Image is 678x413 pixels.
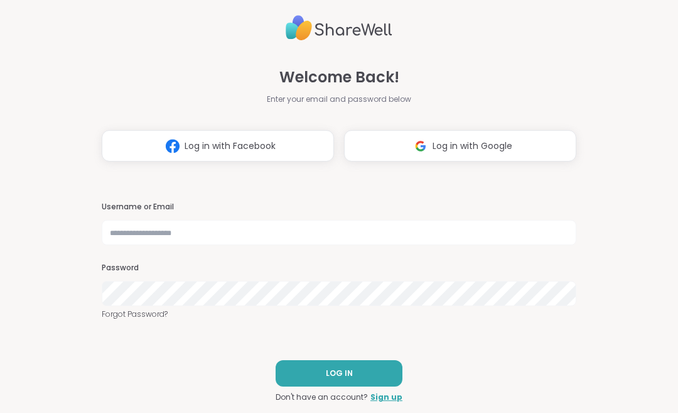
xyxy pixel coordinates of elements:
[326,368,353,379] span: LOG IN
[102,202,576,212] h3: Username or Email
[102,309,576,320] a: Forgot Password?
[286,10,392,46] img: ShareWell Logo
[161,135,185,158] img: ShareWell Logomark
[102,130,334,162] button: Log in with Facebook
[370,392,402,403] a: Sign up
[267,94,411,105] span: Enter your email and password below
[276,392,368,403] span: Don't have an account?
[185,140,276,153] span: Log in with Facebook
[279,66,399,89] span: Welcome Back!
[276,360,402,387] button: LOG IN
[433,140,512,153] span: Log in with Google
[344,130,576,162] button: Log in with Google
[102,263,576,273] h3: Password
[409,135,433,158] img: ShareWell Logomark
